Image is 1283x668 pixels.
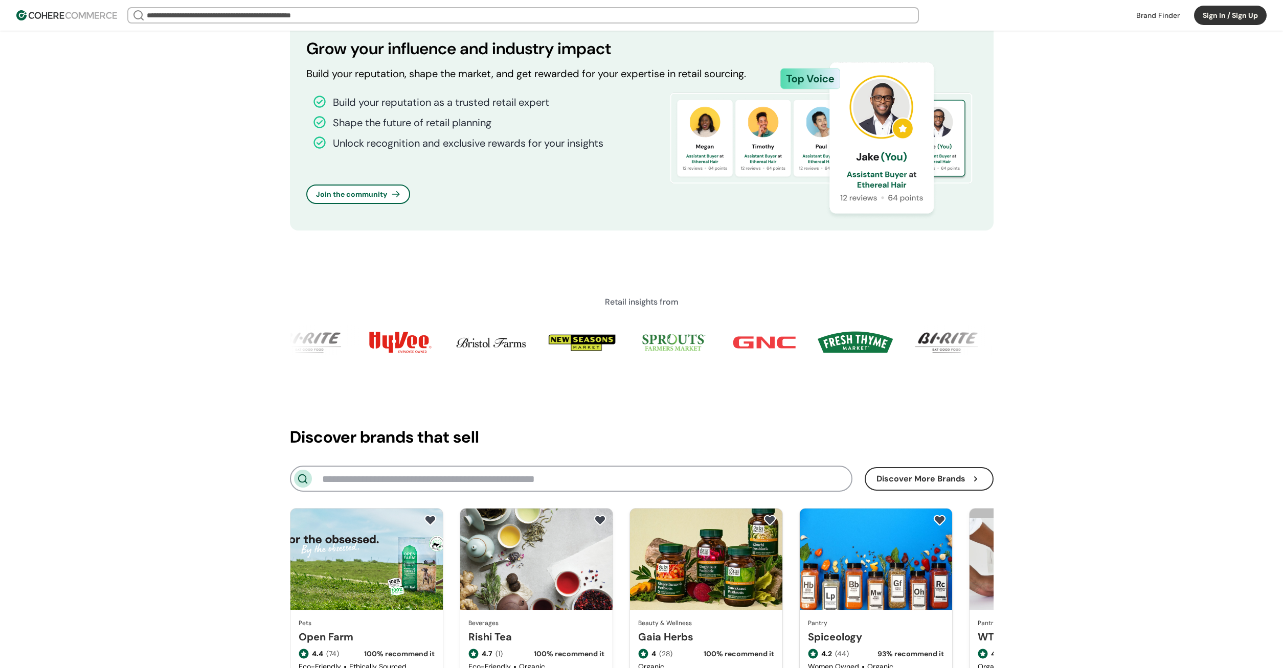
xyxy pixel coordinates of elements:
div: Unlock recognition and exclusive rewards for your insights [333,135,603,151]
img: Brand Photo [543,330,621,355]
div: Build your reputation as a trusted retail expert [333,95,549,110]
button: add to favorite [422,513,439,528]
a: Open Farm [299,629,435,644]
a: Spiceology [808,629,944,644]
h2: Grow your influence and industry impact [306,36,977,61]
button: Join the community [306,185,410,204]
button: add to favorite [592,513,609,528]
img: Brand Photo [361,330,439,355]
img: Brand Photo [816,330,894,355]
img: Brand Photo [907,330,985,355]
a: WTHN [978,629,1114,644]
button: Discover More Brands [865,467,994,491]
img: Brand Photo [634,330,712,355]
button: add to favorite [931,513,948,528]
h2: Retail insights from [605,296,679,308]
a: Gaia Herbs [638,629,774,644]
button: Sign In / Sign Up [1194,6,1267,25]
img: Cohere Logo [16,10,117,20]
h2: Discover brands that sell [290,425,994,449]
button: add to favorite [761,513,778,528]
img: Brand Photo [452,330,530,355]
a: Rishi Tea [468,629,604,644]
div: Shape the future of retail planning [333,115,491,130]
div: Build your reputation, shape the market, and get rewarded for your expertise in retail sourcing. [306,66,977,81]
img: Brand Photo [725,330,803,355]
